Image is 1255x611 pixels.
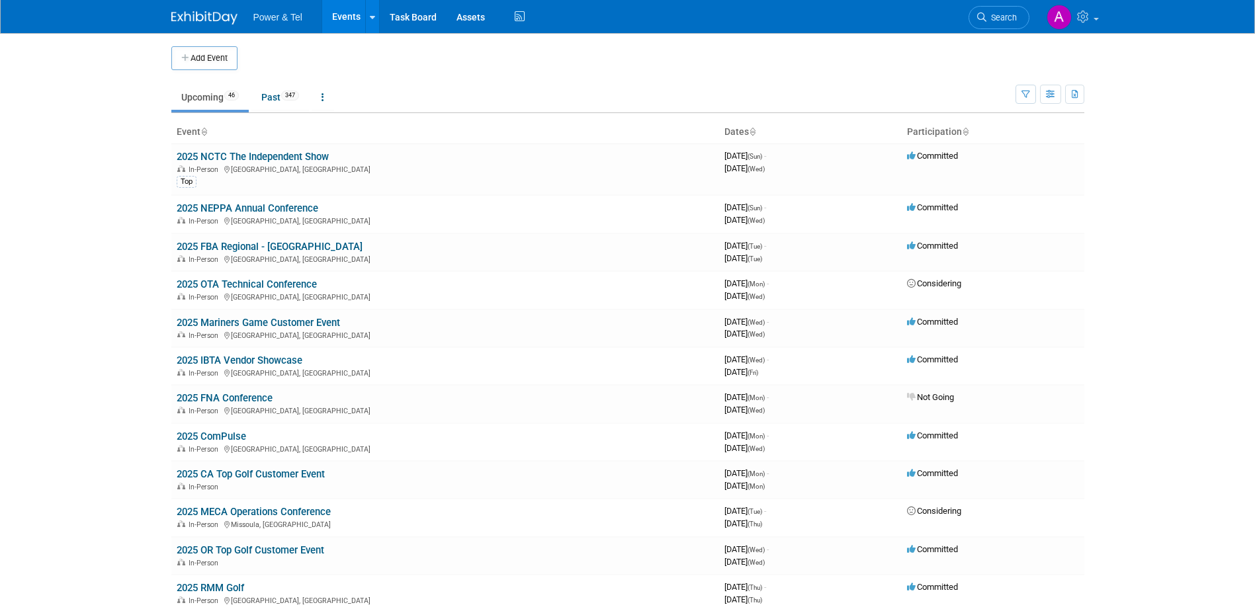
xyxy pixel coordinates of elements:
span: - [764,241,766,251]
span: Considering [907,278,961,288]
th: Dates [719,121,902,143]
span: [DATE] [724,557,765,567]
span: In-Person [189,407,222,415]
a: Sort by Participation Type [962,126,969,137]
span: (Wed) [748,165,765,173]
img: In-Person Event [177,407,185,413]
span: (Sun) [748,153,762,160]
span: (Tue) [748,255,762,263]
span: (Wed) [748,407,765,414]
span: Committed [907,317,958,327]
div: [GEOGRAPHIC_DATA], [GEOGRAPHIC_DATA] [177,443,714,454]
img: In-Person Event [177,255,185,262]
span: [DATE] [724,151,766,161]
span: [DATE] [724,405,765,415]
div: [GEOGRAPHIC_DATA], [GEOGRAPHIC_DATA] [177,163,714,174]
span: (Wed) [748,356,765,364]
div: [GEOGRAPHIC_DATA], [GEOGRAPHIC_DATA] [177,215,714,225]
span: In-Person [189,596,222,605]
a: 2025 NEPPA Annual Conference [177,202,318,214]
span: [DATE] [724,594,762,604]
span: [DATE] [724,443,765,453]
div: [GEOGRAPHIC_DATA], [GEOGRAPHIC_DATA] [177,367,714,378]
a: 2025 IBTA Vendor Showcase [177,354,302,366]
span: - [764,202,766,212]
span: [DATE] [724,202,766,212]
span: In-Person [189,293,222,302]
span: Search [986,13,1017,22]
span: [DATE] [724,329,765,339]
span: Power & Tel [253,12,302,22]
a: Sort by Start Date [749,126,756,137]
span: (Mon) [748,432,765,440]
span: [DATE] [724,392,769,402]
span: [DATE] [724,582,766,592]
span: In-Person [189,369,222,378]
span: [DATE] [724,317,769,327]
span: [DATE] [724,468,769,478]
span: Committed [907,468,958,478]
div: [GEOGRAPHIC_DATA], [GEOGRAPHIC_DATA] [177,405,714,415]
span: [DATE] [724,544,769,554]
img: In-Person Event [177,331,185,338]
span: Committed [907,582,958,592]
img: In-Person Event [177,293,185,300]
span: (Fri) [748,369,758,376]
span: - [767,468,769,478]
div: [GEOGRAPHIC_DATA], [GEOGRAPHIC_DATA] [177,594,714,605]
span: (Sun) [748,204,762,212]
span: [DATE] [724,253,762,263]
span: (Tue) [748,243,762,250]
a: 2025 MECA Operations Conference [177,506,331,518]
span: (Wed) [748,559,765,566]
span: (Mon) [748,483,765,490]
span: Not Going [907,392,954,402]
img: In-Person Event [177,559,185,565]
span: In-Person [189,217,222,225]
a: Past347 [251,85,309,110]
img: In-Person Event [177,165,185,172]
span: [DATE] [724,430,769,440]
span: (Wed) [748,546,765,553]
a: 2025 OTA Technical Conference [177,278,317,290]
img: In-Person Event [177,369,185,376]
a: Search [969,6,1029,29]
span: [DATE] [724,518,762,528]
span: [DATE] [724,367,758,377]
th: Event [171,121,719,143]
img: In-Person Event [177,217,185,224]
a: Upcoming46 [171,85,249,110]
span: Committed [907,202,958,212]
span: Committed [907,241,958,251]
span: - [767,278,769,288]
div: Missoula, [GEOGRAPHIC_DATA] [177,518,714,529]
span: [DATE] [724,163,765,173]
span: (Wed) [748,331,765,338]
span: - [764,506,766,516]
a: 2025 FNA Conference [177,392,273,404]
span: Committed [907,354,958,364]
div: [GEOGRAPHIC_DATA], [GEOGRAPHIC_DATA] [177,329,714,340]
img: ExhibitDay [171,11,238,24]
span: (Wed) [748,319,765,326]
span: - [767,354,769,364]
span: (Thu) [748,596,762,604]
span: Committed [907,430,958,440]
span: In-Person [189,255,222,264]
span: - [767,544,769,554]
a: 2025 FBA Regional - [GEOGRAPHIC_DATA] [177,241,363,253]
span: [DATE] [724,241,766,251]
div: [GEOGRAPHIC_DATA], [GEOGRAPHIC_DATA] [177,253,714,264]
span: In-Person [189,331,222,340]
span: 46 [224,91,239,101]
span: Considering [907,506,961,516]
span: In-Person [189,520,222,529]
span: [DATE] [724,215,765,225]
img: In-Person Event [177,596,185,603]
div: [GEOGRAPHIC_DATA], [GEOGRAPHIC_DATA] [177,291,714,302]
a: 2025 CA Top Golf Customer Event [177,468,325,480]
span: In-Person [189,445,222,454]
th: Participation [902,121,1084,143]
span: (Mon) [748,394,765,401]
img: In-Person Event [177,483,185,489]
